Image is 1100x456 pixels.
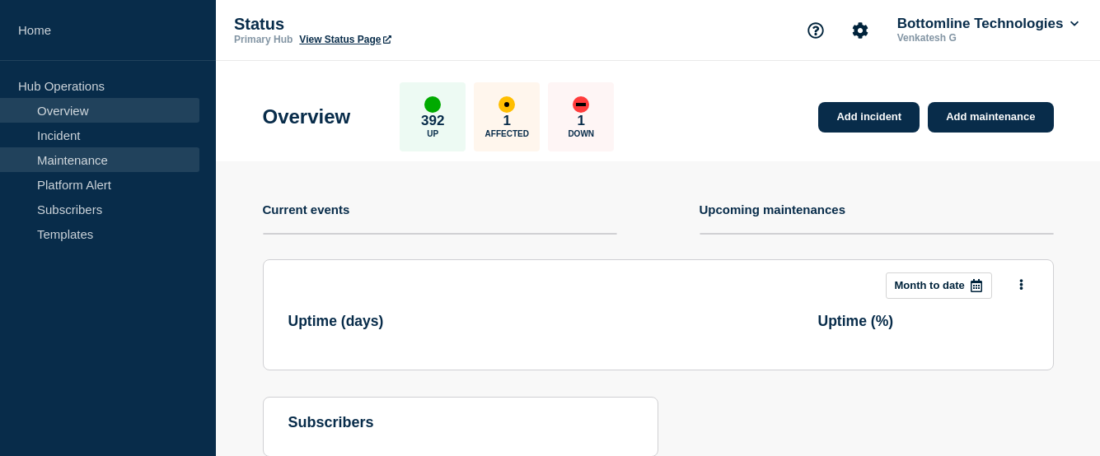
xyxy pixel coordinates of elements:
[894,32,1065,44] p: Venkatesh G
[843,13,878,48] button: Account settings
[928,102,1053,133] a: Add maintenance
[485,129,529,138] p: Affected
[503,113,511,129] p: 1
[818,313,894,330] h3: Uptime ( % )
[424,96,441,113] div: up
[886,272,992,299] button: Month to date
[578,113,585,129] p: 1
[700,202,846,216] h4: Upcoming maintenances
[894,16,1082,32] button: Bottomline Technologies
[798,13,833,48] button: Support
[573,96,589,113] div: down
[234,34,293,45] p: Primary Hub
[263,202,350,216] h4: Current events
[299,34,391,45] a: View Status Page
[499,96,515,113] div: affected
[895,279,965,291] p: Month to date
[263,105,351,128] h1: Overview
[288,313,384,330] h3: Uptime ( days )
[427,129,438,138] p: Up
[818,102,920,133] a: Add incident
[568,129,594,138] p: Down
[421,113,444,129] p: 392
[288,414,633,431] h4: subscribers
[234,15,564,34] p: Status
